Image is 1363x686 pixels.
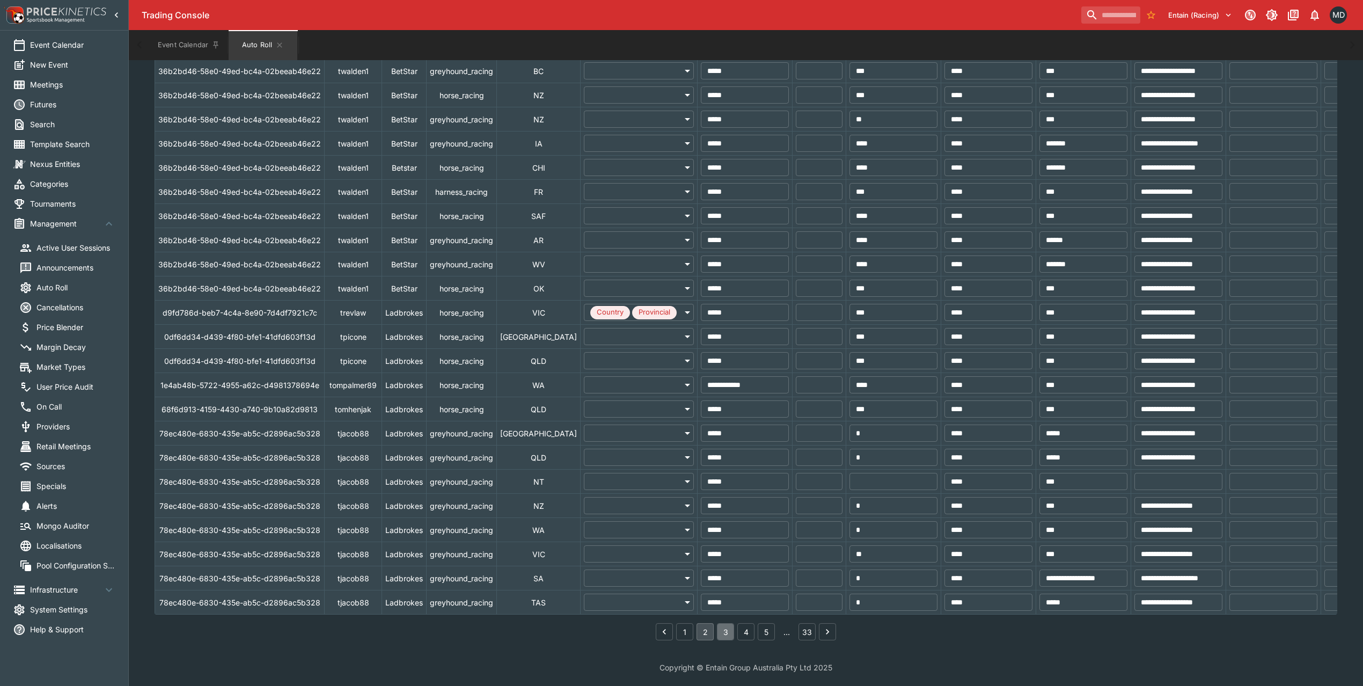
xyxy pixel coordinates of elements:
[30,584,102,595] span: Infrastructure
[155,566,325,590] td: 78ec480e-6830-435e-ab5c-d2896ac5b328
[325,59,382,83] td: twalden1
[427,421,497,446] td: greyhound_racing
[3,4,25,26] img: PriceKinetics Logo
[1284,5,1303,25] button: Documentation
[497,542,581,566] td: VIC
[36,520,115,531] span: Mongo Auditor
[382,349,427,373] td: Ladbrokes
[1305,5,1324,25] button: Notifications
[427,446,497,470] td: greyhound_racing
[30,99,115,110] span: Futures
[325,518,382,542] td: tjacob88
[155,228,325,252] td: 36b2bd46-58e0-49ed-bc4a-02beeab46e22
[155,470,325,494] td: 78ec480e-6830-435e-ab5c-d2896ac5b328
[36,262,115,273] span: Announcements
[382,397,427,421] td: Ladbrokes
[497,518,581,542] td: WA
[497,156,581,180] td: CHI
[1327,3,1350,27] button: Matthew Duncan
[155,204,325,228] td: 36b2bd46-58e0-49ed-bc4a-02beeab46e22
[382,132,427,156] td: BetStar
[325,180,382,204] td: twalden1
[325,566,382,590] td: tjacob88
[427,107,497,132] td: greyhound_racing
[382,59,427,83] td: BetStar
[382,470,427,494] td: Ladbrokes
[155,421,325,446] td: 78ec480e-6830-435e-ab5c-d2896ac5b328
[382,446,427,470] td: Ladbrokes
[1241,5,1260,25] button: Connected to PK
[737,623,754,640] button: Go to page 4
[427,204,497,228] td: horse_racing
[654,623,838,640] nav: pagination navigation
[382,204,427,228] td: BetStar
[497,59,581,83] td: BC
[36,540,115,551] span: Localisations
[382,542,427,566] td: Ladbrokes
[325,228,382,252] td: twalden1
[229,30,297,60] button: Auto Roll
[325,446,382,470] td: tjacob88
[325,325,382,349] td: tpicone
[427,228,497,252] td: greyhound_racing
[155,59,325,83] td: 36b2bd46-58e0-49ed-bc4a-02beeab46e22
[325,156,382,180] td: twalden1
[497,590,581,615] td: TAS
[382,180,427,204] td: BetStar
[155,132,325,156] td: 36b2bd46-58e0-49ed-bc4a-02beeab46e22
[36,480,115,492] span: Specials
[155,325,325,349] td: 0df6dd34-d439-4f80-bfe1-41dfd603f13d
[382,590,427,615] td: Ladbrokes
[382,421,427,446] td: Ladbrokes
[36,560,115,571] span: Pool Configuration Sets
[325,421,382,446] td: tjacob88
[427,252,497,276] td: greyhound_racing
[155,301,325,325] td: d9fd786d-beb7-4c4a-8e90-7d4df7921c7c
[632,307,677,318] span: Provincial
[382,276,427,301] td: BetStar
[697,623,714,640] button: page 2
[497,325,581,349] td: [GEOGRAPHIC_DATA]
[155,107,325,132] td: 36b2bd46-58e0-49ed-bc4a-02beeab46e22
[798,623,816,640] button: Go to page 33
[497,566,581,590] td: SA
[497,228,581,252] td: AR
[590,307,630,318] span: Country
[36,401,115,412] span: On Call
[27,18,85,23] img: Sportsbook Management
[382,325,427,349] td: Ladbrokes
[427,566,497,590] td: greyhound_racing
[497,470,581,494] td: NT
[382,228,427,252] td: BetStar
[155,373,325,397] td: 1e4ab48b-5722-4955-a62c-d4981378694e
[325,494,382,518] td: tjacob88
[1142,6,1160,24] button: No Bookmarks
[36,322,115,333] span: Price Blender
[382,494,427,518] td: Ladbrokes
[382,252,427,276] td: BetStar
[155,180,325,204] td: 36b2bd46-58e0-49ed-bc4a-02beeab46e22
[30,218,102,229] span: Management
[30,59,115,70] span: New Event
[325,470,382,494] td: tjacob88
[155,397,325,421] td: 68f6d913-4159-4430-a740-9b10a82d9813
[155,542,325,566] td: 78ec480e-6830-435e-ab5c-d2896ac5b328
[30,198,115,209] span: Tournaments
[382,566,427,590] td: Ladbrokes
[758,623,775,640] button: Go to page 5
[325,204,382,228] td: twalden1
[155,518,325,542] td: 78ec480e-6830-435e-ab5c-d2896ac5b328
[382,373,427,397] td: Ladbrokes
[325,397,382,421] td: tomhenjak
[497,276,581,301] td: OK
[427,276,497,301] td: horse_racing
[36,461,115,472] span: Sources
[497,373,581,397] td: WA
[155,276,325,301] td: 36b2bd46-58e0-49ed-bc4a-02beeab46e22
[36,302,115,313] span: Cancellations
[427,397,497,421] td: horse_racing
[325,542,382,566] td: tjacob88
[155,494,325,518] td: 78ec480e-6830-435e-ab5c-d2896ac5b328
[155,156,325,180] td: 36b2bd46-58e0-49ed-bc4a-02beeab46e22
[325,107,382,132] td: twalden1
